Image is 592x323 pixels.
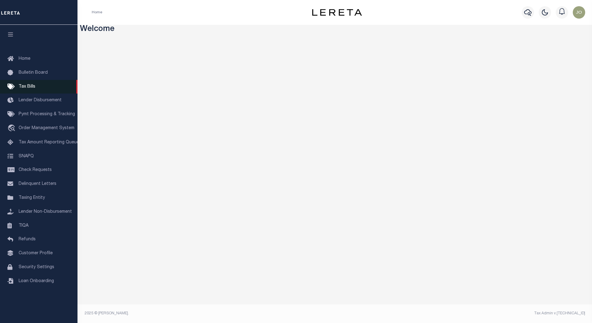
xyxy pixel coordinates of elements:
[19,126,74,130] span: Order Management System
[19,85,35,89] span: Tax Bills
[19,223,29,228] span: TIQA
[19,210,72,214] span: Lender Non-Disbursement
[19,112,75,116] span: Pymt Processing & Tracking
[19,237,36,242] span: Refunds
[19,140,79,145] span: Tax Amount Reporting Queue
[19,265,54,269] span: Security Settings
[19,196,45,200] span: Taxing Entity
[19,98,62,103] span: Lender Disbursement
[7,124,17,133] i: travel_explore
[19,182,56,186] span: Delinquent Letters
[19,154,34,158] span: SNAPQ
[573,6,585,19] img: svg+xml;base64,PHN2ZyB4bWxucz0iaHR0cDovL3d3dy53My5vcmcvMjAwMC9zdmciIHBvaW50ZXItZXZlbnRzPSJub25lIi...
[19,251,53,255] span: Customer Profile
[339,311,585,316] div: Tax Admin v.[TECHNICAL_ID]
[19,168,52,172] span: Check Requests
[80,311,335,316] div: 2025 © [PERSON_NAME].
[19,71,48,75] span: Bulletin Board
[312,9,362,16] img: logo-dark.svg
[19,279,54,283] span: Loan Onboarding
[92,10,102,15] li: Home
[19,57,30,61] span: Home
[80,25,590,34] h3: Welcome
